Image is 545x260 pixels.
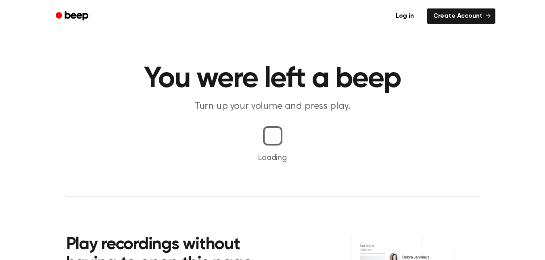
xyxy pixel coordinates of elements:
h1: You were left a beep [66,64,479,94]
a: Beep [50,8,96,24]
a: Log in [388,7,422,25]
p: Loading [10,152,535,164]
a: Create Account [427,8,495,24]
p: Turn up your volume and press play. [118,100,428,113]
